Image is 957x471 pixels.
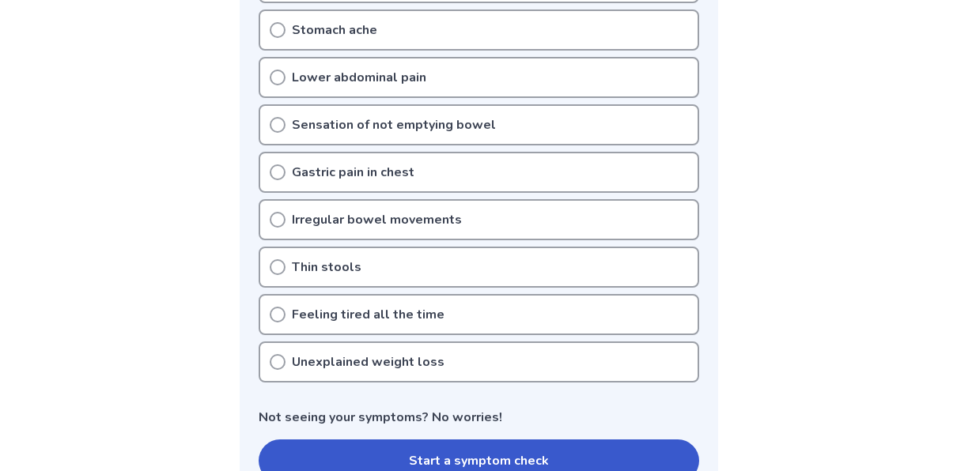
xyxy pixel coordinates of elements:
p: Unexplained weight loss [292,352,444,371]
p: Lower abdominal pain [292,68,426,87]
p: Gastric pain in chest [292,163,414,182]
p: Feeling tired all the time [292,305,444,324]
p: Not seeing your symptoms? No worries! [259,408,699,427]
p: Stomach ache [292,21,377,40]
p: Sensation of not emptying bowel [292,115,496,134]
p: Thin stools [292,258,361,277]
p: Irregular bowel movements [292,210,462,229]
